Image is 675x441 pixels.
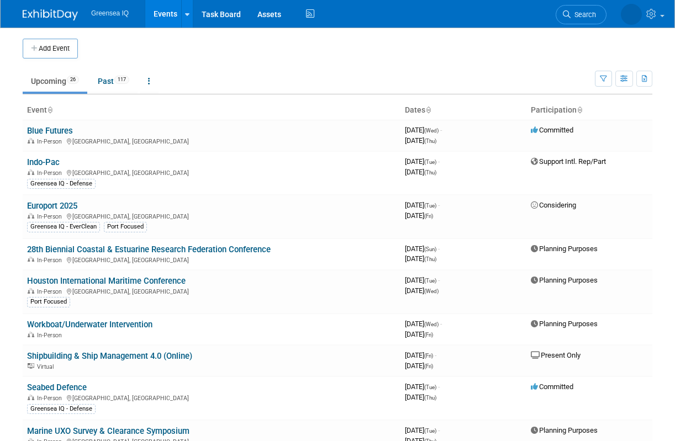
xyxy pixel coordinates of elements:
a: Blue Futures [27,126,73,136]
span: In-Person [37,288,65,295]
span: [DATE] [405,136,436,145]
img: In-Person Event [28,288,34,294]
span: Considering [531,201,576,209]
span: Planning Purposes [531,320,598,328]
span: - [438,245,440,253]
img: In-Person Event [28,213,34,219]
div: [GEOGRAPHIC_DATA], [GEOGRAPHIC_DATA] [27,136,396,145]
span: (Tue) [424,159,436,165]
span: [DATE] [405,426,440,434]
th: Dates [400,101,526,120]
span: Virtual [37,363,57,370]
span: [DATE] [405,254,436,263]
a: Past117 [89,71,138,92]
span: - [435,351,436,359]
span: (Fri) [424,332,433,338]
img: ExhibitDay [23,9,78,20]
span: (Tue) [424,278,436,284]
span: - [438,382,440,391]
a: Houston International Maritime Conference [27,276,186,286]
span: - [440,126,442,134]
a: Search [556,5,607,24]
span: (Thu) [424,169,436,176]
a: 28th Biennial Coastal & Estuarine Research Federation Conference [27,245,271,254]
a: Upcoming26 [23,71,87,92]
span: Planning Purposes [531,426,598,434]
span: [DATE] [405,362,433,370]
span: (Sun) [424,246,436,252]
span: (Wed) [424,127,439,134]
span: (Tue) [424,428,436,434]
a: Workboat/Underwater Intervention [27,320,152,330]
span: 117 [114,76,129,84]
span: [DATE] [405,330,433,338]
span: Present Only [531,351,581,359]
span: - [440,320,442,328]
span: In-Person [37,257,65,264]
div: [GEOGRAPHIC_DATA], [GEOGRAPHIC_DATA] [27,393,396,402]
span: [DATE] [405,245,440,253]
div: Greensea IQ - EverClean [27,222,100,232]
span: [DATE] [405,351,436,359]
a: Sort by Event Name [47,105,52,114]
img: In-Person Event [28,138,34,144]
span: (Thu) [424,395,436,401]
span: [DATE] [405,320,442,328]
span: Greensea IQ [91,9,129,17]
span: - [438,157,440,166]
span: (Fri) [424,363,433,369]
span: [DATE] [405,201,440,209]
span: In-Person [37,138,65,145]
a: Europort 2025 [27,201,77,211]
div: Greensea IQ - Defense [27,404,96,414]
img: In-Person Event [28,332,34,337]
span: (Thu) [424,138,436,144]
th: Event [23,101,400,120]
span: (Wed) [424,321,439,327]
span: [DATE] [405,393,436,401]
span: Search [571,10,596,19]
span: Support Intl. Rep/Part [531,157,606,166]
div: [GEOGRAPHIC_DATA], [GEOGRAPHIC_DATA] [27,286,396,295]
div: Port Focused [104,222,147,232]
button: Add Event [23,39,78,59]
img: In-Person Event [28,169,34,175]
span: Planning Purposes [531,245,598,253]
div: [GEOGRAPHIC_DATA], [GEOGRAPHIC_DATA] [27,168,396,177]
a: Sort by Start Date [425,105,431,114]
span: [DATE] [405,276,440,284]
span: - [438,201,440,209]
span: In-Person [37,332,65,339]
span: (Fri) [424,353,433,359]
span: Planning Purposes [531,276,598,284]
th: Participation [526,101,652,120]
div: Greensea IQ - Defense [27,179,96,189]
img: Virtual Event [28,363,34,369]
img: In-Person Event [28,395,34,400]
span: [DATE] [405,168,436,176]
div: [GEOGRAPHIC_DATA], [GEOGRAPHIC_DATA] [27,211,396,220]
span: (Fri) [424,213,433,219]
span: [DATE] [405,157,440,166]
span: (Wed) [424,288,439,294]
span: In-Person [37,169,65,177]
span: 26 [67,76,79,84]
span: [DATE] [405,211,433,220]
a: Marine UXO Survey & Clearance Symposium [27,426,189,436]
div: [GEOGRAPHIC_DATA], [GEOGRAPHIC_DATA] [27,255,396,264]
span: (Tue) [424,384,436,390]
span: Committed [531,126,573,134]
span: - [438,426,440,434]
span: - [438,276,440,284]
span: [DATE] [405,286,439,295]
span: In-Person [37,213,65,220]
img: Dawn D'Angelillo [621,4,642,25]
span: In-Person [37,395,65,402]
a: Indo-Pac [27,157,60,167]
a: S​hipbuilding & Ship Management 4.0 (Online) [27,351,192,361]
span: [DATE] [405,382,440,391]
div: Port Focused [27,297,70,307]
span: Committed [531,382,573,391]
span: (Tue) [424,203,436,209]
a: Sort by Participation Type [577,105,582,114]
